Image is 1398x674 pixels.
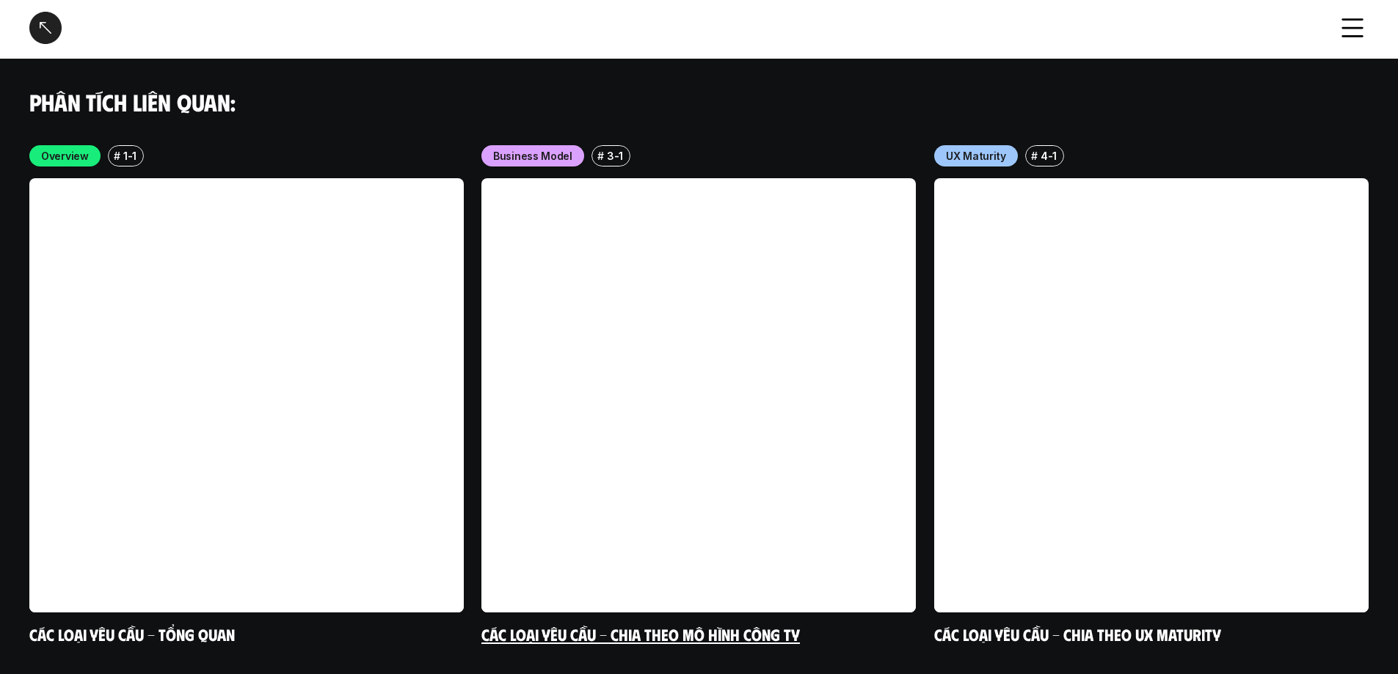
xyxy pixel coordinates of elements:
[29,624,235,644] a: Các loại yêu cầu - Tổng quan
[1041,148,1057,164] p: 4-1
[597,150,604,161] h6: #
[481,624,800,644] a: Các loại yêu cầu - Chia theo mô hình công ty
[29,88,1369,116] h4: Phân tích liên quan:
[1030,150,1037,161] h6: #
[41,148,89,164] p: Overview
[946,148,1006,164] p: UX Maturity
[934,624,1221,644] a: Các loại yêu cầu - Chia theo UX Maturity
[123,148,136,164] p: 1-1
[607,148,623,164] p: 3-1
[114,150,120,161] h6: #
[493,148,572,164] p: Business Model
